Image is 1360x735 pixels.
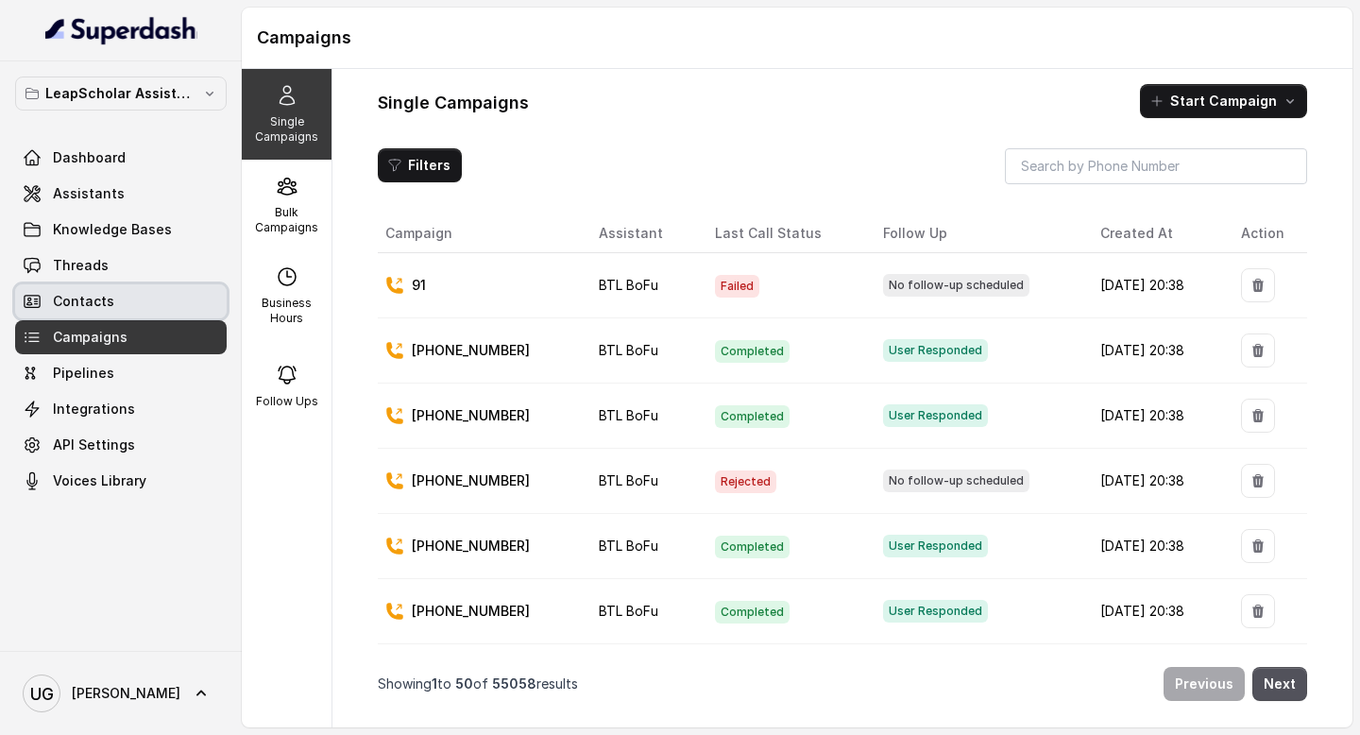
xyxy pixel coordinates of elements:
[1226,214,1307,253] th: Action
[15,464,227,498] a: Voices Library
[883,404,988,427] span: User Responded
[715,601,790,624] span: Completed
[15,213,227,247] a: Knowledge Bases
[249,296,324,326] p: Business Hours
[412,276,426,295] p: 91
[53,400,135,419] span: Integrations
[378,656,1307,712] nav: Pagination
[599,277,658,293] span: BTL BoFu
[1005,148,1307,184] input: Search by Phone Number
[15,320,227,354] a: Campaigns
[1140,84,1307,118] button: Start Campaign
[378,675,578,693] p: Showing to of results
[53,471,146,490] span: Voices Library
[53,148,126,167] span: Dashboard
[883,535,988,557] span: User Responded
[883,274,1029,297] span: No follow-up scheduled
[715,340,790,363] span: Completed
[30,684,54,704] text: UG
[15,392,227,426] a: Integrations
[53,292,114,311] span: Contacts
[53,184,125,203] span: Assistants
[378,88,529,118] h1: Single Campaigns
[883,339,988,362] span: User Responded
[412,341,530,360] p: [PHONE_NUMBER]
[53,328,127,347] span: Campaigns
[53,256,109,275] span: Threads
[412,602,530,621] p: [PHONE_NUMBER]
[883,600,988,623] span: User Responded
[715,275,759,298] span: Failed
[868,214,1085,253] th: Follow Up
[599,342,658,358] span: BTL BoFu
[15,177,227,211] a: Assistants
[15,356,227,390] a: Pipelines
[1085,318,1226,384] td: [DATE] 20:38
[584,214,700,253] th: Assistant
[412,406,530,425] p: [PHONE_NUMBER]
[45,15,197,45] img: light.svg
[599,472,658,488] span: BTL BoFu
[256,394,318,409] p: Follow Ups
[1085,384,1226,449] td: [DATE] 20:38
[1252,667,1307,701] button: Next
[432,675,437,692] span: 1
[257,23,1337,53] h1: Campaigns
[599,538,658,554] span: BTL BoFu
[1085,644,1226,709] td: [DATE] 20:38
[15,428,227,462] a: API Settings
[53,220,172,239] span: Knowledge Bases
[1085,449,1226,514] td: [DATE] 20:38
[1085,514,1226,579] td: [DATE] 20:38
[72,684,180,703] span: [PERSON_NAME]
[1085,214,1226,253] th: Created At
[599,603,658,619] span: BTL BoFu
[53,364,114,383] span: Pipelines
[378,148,462,182] button: Filters
[599,407,658,423] span: BTL BoFu
[15,667,227,720] a: [PERSON_NAME]
[883,470,1029,492] span: No follow-up scheduled
[1085,579,1226,644] td: [DATE] 20:38
[15,248,227,282] a: Threads
[15,77,227,111] button: LeapScholar Assistant
[715,470,776,493] span: Rejected
[715,536,790,558] span: Completed
[15,141,227,175] a: Dashboard
[492,675,536,692] span: 55058
[412,537,530,556] p: [PHONE_NUMBER]
[249,114,324,145] p: Single Campaigns
[1164,667,1245,701] button: Previous
[700,214,868,253] th: Last Call Status
[53,436,135,454] span: API Settings
[412,471,530,490] p: [PHONE_NUMBER]
[715,405,790,428] span: Completed
[249,205,324,235] p: Bulk Campaigns
[45,82,196,105] p: LeapScholar Assistant
[1085,253,1226,318] td: [DATE] 20:38
[15,284,227,318] a: Contacts
[378,214,584,253] th: Campaign
[455,675,473,692] span: 50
